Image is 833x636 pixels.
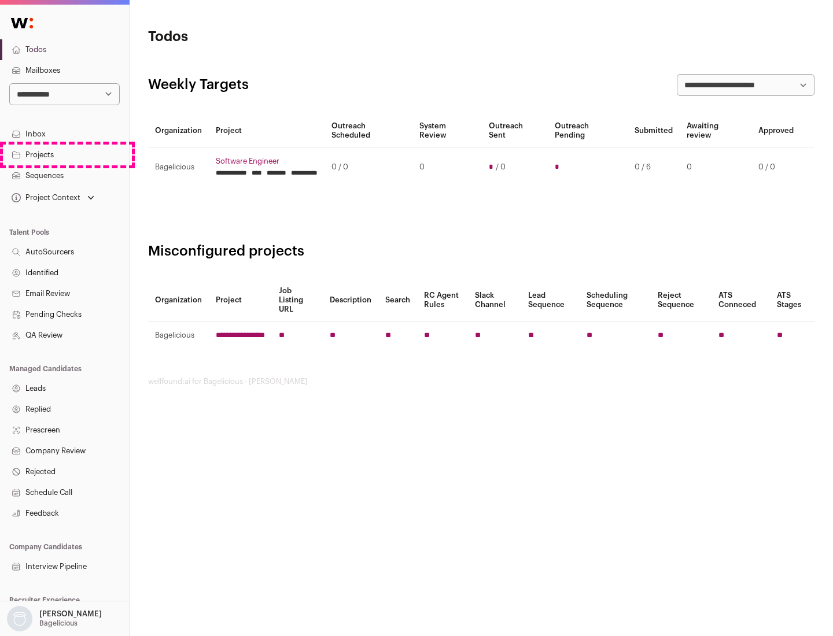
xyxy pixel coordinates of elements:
[580,279,651,321] th: Scheduling Sequence
[680,114,751,147] th: Awaiting review
[148,114,209,147] th: Organization
[39,619,78,628] p: Bagelicious
[325,114,412,147] th: Outreach Scheduled
[378,279,417,321] th: Search
[496,162,506,172] span: / 0
[412,114,481,147] th: System Review
[39,609,102,619] p: [PERSON_NAME]
[9,193,80,202] div: Project Context
[651,279,712,321] th: Reject Sequence
[751,147,801,187] td: 0 / 0
[148,28,370,46] h1: Todos
[209,114,325,147] th: Project
[680,147,751,187] td: 0
[325,147,412,187] td: 0 / 0
[468,279,521,321] th: Slack Channel
[412,147,481,187] td: 0
[521,279,580,321] th: Lead Sequence
[628,147,680,187] td: 0 / 6
[323,279,378,321] th: Description
[751,114,801,147] th: Approved
[5,12,39,35] img: Wellfound
[148,279,209,321] th: Organization
[7,606,32,631] img: nopic.png
[770,279,814,321] th: ATS Stages
[209,279,272,321] th: Project
[148,147,209,187] td: Bagelicious
[216,157,318,166] a: Software Engineer
[628,114,680,147] th: Submitted
[148,321,209,350] td: Bagelicious
[272,279,323,321] th: Job Listing URL
[9,190,97,206] button: Open dropdown
[5,606,104,631] button: Open dropdown
[148,377,814,386] footer: wellfound:ai for Bagelicious - [PERSON_NAME]
[548,114,627,147] th: Outreach Pending
[482,114,548,147] th: Outreach Sent
[148,242,814,261] h2: Misconfigured projects
[417,279,467,321] th: RC Agent Rules
[148,76,249,94] h2: Weekly Targets
[712,279,769,321] th: ATS Conneced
